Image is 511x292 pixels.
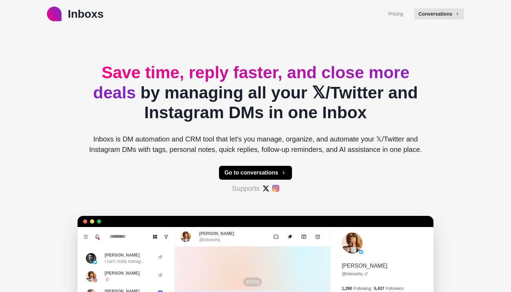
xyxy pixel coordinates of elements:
[272,185,279,192] img: #
[342,271,368,277] a: @inboxshq
[93,63,409,102] span: Save time, reply faster, and close more deals
[199,230,234,237] p: [PERSON_NAME]
[86,271,96,282] img: picture
[68,6,104,22] p: Inboxs
[105,270,140,276] p: [PERSON_NAME]
[359,250,363,254] img: picture
[105,276,110,283] p: 🎉
[342,262,388,270] p: [PERSON_NAME]
[374,285,384,292] p: 5,437
[232,183,260,194] p: Supports
[180,232,191,242] img: picture
[262,185,269,192] img: #
[311,230,325,244] button: Add reminder
[47,6,104,22] a: logoInboxs
[342,285,352,292] p: 1,290
[283,230,297,244] button: Unpin
[93,278,97,282] img: picture
[93,260,97,264] img: picture
[342,233,363,253] img: picture
[161,231,172,242] button: Show unread conversations
[243,277,262,286] p: [DATE]
[83,63,428,123] h2: by managing all your 𝕏/Twitter and Instagram DMs in one Inbox
[80,231,91,242] button: Menu
[219,166,292,180] button: Go to conversations
[105,258,144,265] p: I can't really manag...
[297,230,311,244] button: Archive
[149,231,161,242] button: Board View
[91,231,103,242] button: Notifications
[388,10,403,18] a: Pricing
[386,285,404,292] p: Followers
[269,230,283,244] button: Mark as unread
[86,253,96,263] img: picture
[199,237,220,243] p: @inboxshq
[354,285,371,292] p: Following
[83,134,428,155] p: Inboxs is DM automation and CRM tool that let's you manage, organize, and automate your 𝕏/Twitter...
[47,7,62,21] img: logo
[414,8,464,19] button: Conversations
[105,252,140,258] p: [PERSON_NAME]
